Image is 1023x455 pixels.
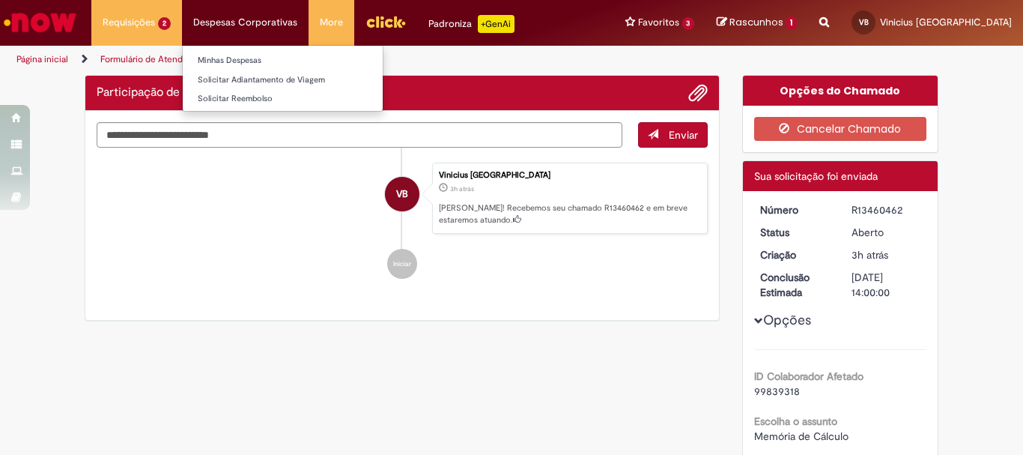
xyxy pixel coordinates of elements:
dt: Número [749,202,841,217]
div: Vinicius [GEOGRAPHIC_DATA] [439,171,699,180]
span: VB [396,176,408,212]
textarea: Digite sua mensagem aqui... [97,122,622,148]
dt: Criação [749,247,841,262]
button: Adicionar anexos [688,83,708,103]
span: Requisições [103,15,155,30]
span: Sua solicitação foi enviada [754,169,878,183]
p: [PERSON_NAME]! Recebemos seu chamado R13460462 e em breve estaremos atuando. [439,202,699,226]
span: Favoritos [638,15,679,30]
div: Aberto [852,225,921,240]
time: 29/08/2025 06:04:00 [852,248,888,262]
span: More [320,15,343,30]
ul: Despesas Corporativas [182,45,383,112]
span: 3h atrás [852,248,888,262]
span: Despesas Corporativas [193,15,297,30]
a: Formulário de Atendimento [100,53,211,65]
div: [DATE] 14:00:00 [852,270,921,300]
img: click_logo_yellow_360x200.png [365,10,406,33]
a: Solicitar Reembolso [183,91,383,107]
span: VB [859,17,869,27]
img: ServiceNow [1,7,79,37]
button: Cancelar Chamado [754,117,927,141]
div: Vinicius Bochnia [385,177,419,211]
ul: Trilhas de página [11,46,671,73]
span: 1 [786,16,797,30]
span: Rascunhos [729,15,783,29]
div: 29/08/2025 06:04:00 [852,247,921,262]
span: 3 [682,17,695,30]
a: Página inicial [16,53,68,65]
a: Rascunhos [717,16,797,30]
div: Padroniza [428,15,514,33]
span: 2 [158,17,171,30]
ul: Histórico de tíquete [97,148,708,295]
time: 29/08/2025 06:04:00 [450,184,474,193]
span: Memória de Cálculo [754,430,849,443]
dt: Conclusão Estimada [749,270,841,300]
dt: Status [749,225,841,240]
li: Vinicius Bochnia [97,163,708,235]
h2: Participação de Resultados Histórico de tíquete [97,86,241,100]
div: Opções do Chamado [743,76,938,106]
b: Escolha o assunto [754,415,837,428]
b: ID Colaborador Afetado [754,370,863,383]
span: 3h atrás [450,184,474,193]
a: Solicitar Adiantamento de Viagem [183,72,383,88]
a: Minhas Despesas [183,52,383,69]
span: 99839318 [754,385,800,398]
p: +GenAi [478,15,514,33]
span: Vinicius [GEOGRAPHIC_DATA] [880,16,1012,28]
div: R13460462 [852,202,921,217]
button: Enviar [638,122,708,148]
span: Enviar [669,128,698,142]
